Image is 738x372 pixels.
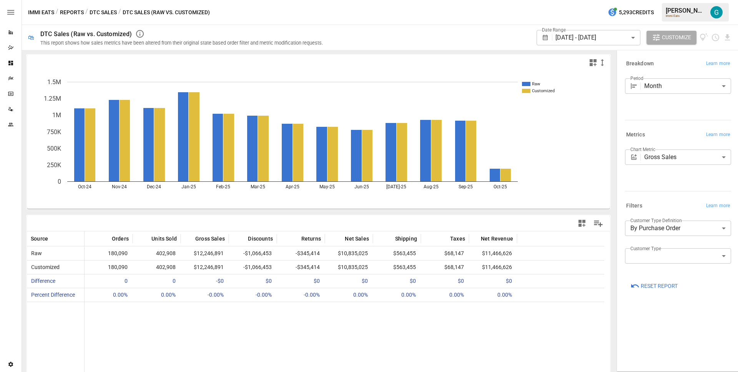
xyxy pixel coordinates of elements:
div: Month [644,78,731,94]
span: -0.00% [233,288,273,302]
span: $12,246,891 [184,247,225,260]
span: $0 [233,274,273,288]
label: Chart Metric [630,146,655,153]
text: 250K [47,161,61,169]
div: / [85,8,88,17]
div: By Purchase Order [625,221,731,236]
span: Reset Report [641,281,678,291]
button: Customize [647,31,696,45]
span: 5,293 Credits [619,8,654,17]
button: Download report [723,33,732,42]
span: 0.00% [377,288,417,302]
text: 0 [58,178,61,185]
span: 402,908 [136,261,177,274]
text: 1.25M [44,95,61,102]
h6: Breakdown [626,60,654,68]
img: Gavin Acres [710,6,723,18]
text: 1M [52,111,61,119]
button: Gavin Acres [706,2,727,23]
span: Taxes [450,235,465,242]
span: Percent Difference [28,288,75,302]
div: Gross Sales [644,149,731,165]
label: Period [630,75,643,81]
h6: Filters [626,202,642,210]
text: Oct-25 [494,184,507,189]
button: DTC Sales [90,8,117,17]
text: [DATE]-25 [386,184,406,189]
div: / [56,8,58,17]
button: Immi Eats [28,8,54,17]
label: Date Range [542,27,566,33]
span: $10,835,025 [329,261,369,274]
text: Customized [532,88,555,93]
text: Dec-24 [147,184,161,189]
span: 0.00% [88,288,129,302]
span: Units Sold [151,235,177,242]
span: $563,455 [377,247,417,260]
span: 180,090 [88,247,129,260]
div: This report shows how sales metrics have been altered from their original state based order filte... [40,40,323,46]
text: Jan-25 [181,184,196,189]
text: Jun-25 [354,184,369,189]
span: Difference [28,274,55,288]
button: 5,293Credits [605,5,657,20]
text: Mar-25 [251,184,265,189]
span: Raw [28,247,42,260]
text: 1.5M [47,78,61,86]
button: View documentation [700,31,708,45]
span: $10,835,025 [329,247,369,260]
span: Customize [662,33,691,42]
span: 0.00% [136,288,177,302]
span: $0 [281,274,321,288]
text: Feb-25 [216,184,230,189]
span: Gross Sales [195,235,225,242]
span: -$345,414 [281,247,321,260]
span: $0 [473,274,513,288]
span: Net Revenue [481,235,513,242]
span: Returns [301,235,321,242]
span: -$1,066,453 [233,247,273,260]
svg: A chart. [27,70,604,209]
text: Apr-25 [286,184,299,189]
text: Oct-24 [78,184,91,189]
span: Orders [112,235,129,242]
span: $11,466,626 [473,261,513,274]
span: Learn more [706,60,730,68]
text: May-25 [319,184,335,189]
span: 180,090 [88,261,129,274]
span: $0 [377,274,417,288]
h6: Metrics [626,131,645,139]
div: 🛍 [28,34,34,41]
span: $12,246,891 [184,261,225,274]
span: $68,147 [425,261,465,274]
button: Reset Report [625,279,683,293]
span: Source [31,235,48,242]
span: Discounts [248,235,273,242]
text: Nov-24 [112,184,127,189]
span: $68,147 [425,247,465,260]
text: 750K [47,128,61,136]
span: $563,455 [377,261,417,274]
span: Net Sales [345,235,369,242]
text: Sep-25 [459,184,473,189]
div: Immi Eats [666,14,706,18]
span: -$0 [184,274,225,288]
div: [DATE] - [DATE] [555,30,640,45]
div: DTC Sales (Raw vs. Customized) [40,30,132,38]
button: Reports [60,8,84,17]
button: Schedule report [711,33,720,42]
span: -$1,066,453 [233,261,273,274]
span: Shipping [395,235,417,242]
span: 402,908 [136,247,177,260]
div: / [118,8,121,17]
span: 0.00% [329,288,369,302]
span: 0.00% [425,288,465,302]
span: $0 [329,274,369,288]
span: -0.00% [281,288,321,302]
span: 0 [136,274,177,288]
text: 500K [47,145,61,152]
span: Learn more [706,131,730,139]
label: Customer Type [630,245,661,252]
span: Learn more [706,202,730,210]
